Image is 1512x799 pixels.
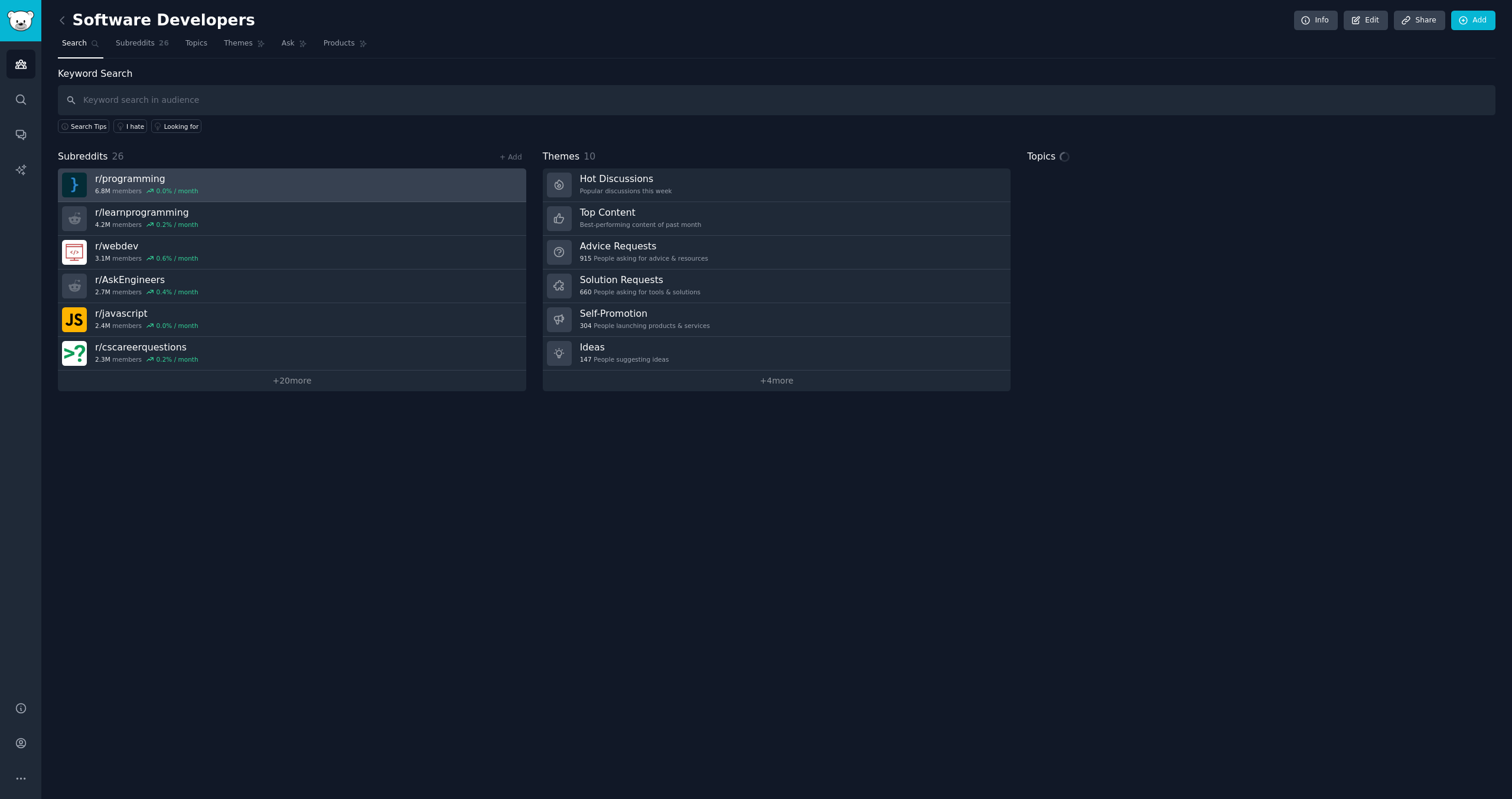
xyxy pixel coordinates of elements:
[282,38,295,49] span: Ask
[58,202,526,236] a: r/learnprogramming4.2Mmembers0.2% / month
[157,355,198,363] div: 0.2 % / month
[543,202,1011,236] a: Top ContentBest-performing content of past month
[58,68,132,79] label: Keyword Search
[580,307,710,320] h3: Self-Promotion
[58,337,526,371] a: r/cscareerquestions2.3Mmembers0.2% / month
[580,321,710,330] div: People launching products & services
[126,122,144,131] div: I hate
[58,236,526,269] a: r/webdev3.1Mmembers0.6% / month
[151,119,201,133] a: Looking for
[157,254,198,262] div: 0.6 % / month
[95,355,110,363] span: 2.3M
[95,288,110,296] span: 2.7M
[278,34,311,59] a: Ask
[185,38,207,49] span: Topics
[95,307,198,320] h3: r/ javascript
[580,254,592,262] span: 915
[543,236,1011,269] a: Advice Requests915People asking for advice & resources
[543,303,1011,337] a: Self-Promotion304People launching products & services
[95,341,198,353] h3: r/ cscareerquestions
[157,220,198,229] div: 0.2 % / month
[580,355,669,363] div: People suggesting ideas
[1294,11,1338,31] a: Info
[580,355,592,363] span: 147
[580,206,702,219] h3: Top Content
[543,150,580,164] span: Themes
[58,150,108,164] span: Subreddits
[95,187,110,195] span: 6.8M
[580,288,700,296] div: People asking for tools & solutions
[58,269,526,303] a: r/AskEngineers2.7Mmembers0.4% / month
[543,168,1011,202] a: Hot DiscussionsPopular discussions this week
[112,151,124,162] span: 26
[95,206,198,219] h3: r/ learnprogramming
[157,321,198,330] div: 0.0 % / month
[580,288,592,296] span: 660
[543,371,1011,391] a: +4more
[580,321,592,330] span: 304
[157,288,198,296] div: 0.4 % / month
[580,240,708,252] h3: Advice Requests
[62,173,87,197] img: programming
[224,38,253,49] span: Themes
[58,11,255,30] h2: Software Developers
[58,85,1495,115] input: Keyword search in audience
[1394,11,1445,31] a: Share
[324,38,355,49] span: Products
[164,122,199,131] div: Looking for
[1344,11,1388,31] a: Edit
[584,151,595,162] span: 10
[500,153,522,161] a: + Add
[58,371,526,391] a: +20more
[157,187,198,195] div: 0.0 % / month
[58,34,103,59] a: Search
[543,269,1011,303] a: Solution Requests660People asking for tools & solutions
[62,341,87,366] img: cscareerquestions
[580,254,708,262] div: People asking for advice & resources
[580,173,672,185] h3: Hot Discussions
[62,38,87,49] span: Search
[181,34,211,59] a: Topics
[95,254,198,262] div: members
[95,274,198,286] h3: r/ AskEngineers
[58,303,526,337] a: r/javascript2.4Mmembers0.0% / month
[543,337,1011,371] a: Ideas147People suggesting ideas
[95,355,198,363] div: members
[95,220,198,229] div: members
[580,220,702,229] div: Best-performing content of past month
[112,34,173,59] a: Subreddits26
[95,288,198,296] div: members
[113,119,147,133] a: I hate
[95,321,110,330] span: 2.4M
[116,38,155,49] span: Subreddits
[220,34,269,59] a: Themes
[1451,11,1495,31] a: Add
[95,173,198,185] h3: r/ programming
[58,119,109,133] button: Search Tips
[62,307,87,332] img: javascript
[580,274,700,286] h3: Solution Requests
[95,240,198,252] h3: r/ webdev
[95,220,110,229] span: 4.2M
[159,38,169,49] span: 26
[580,341,669,353] h3: Ideas
[95,321,198,330] div: members
[62,240,87,265] img: webdev
[71,122,107,131] span: Search Tips
[1027,150,1055,164] span: Topics
[320,34,372,59] a: Products
[7,11,34,31] img: GummySearch logo
[580,187,672,195] div: Popular discussions this week
[95,254,110,262] span: 3.1M
[95,187,198,195] div: members
[58,168,526,202] a: r/programming6.8Mmembers0.0% / month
